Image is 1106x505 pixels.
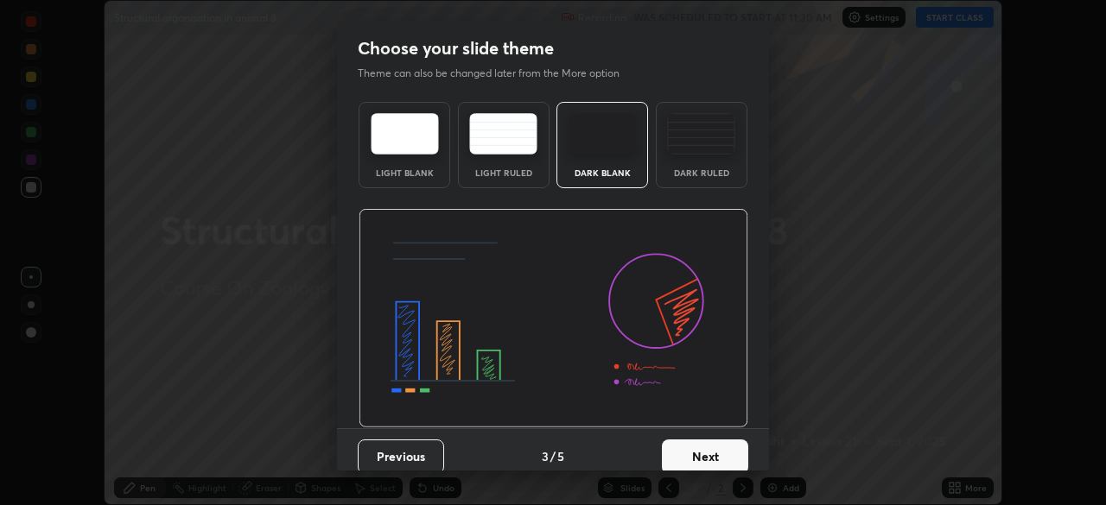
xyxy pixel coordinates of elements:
button: Previous [358,439,444,474]
button: Next [662,439,748,474]
h2: Choose your slide theme [358,37,554,60]
h4: 3 [542,447,549,465]
h4: / [550,447,556,465]
div: Dark Ruled [667,168,736,177]
div: Light Ruled [469,168,538,177]
img: darkThemeBanner.d06ce4a2.svg [359,209,748,428]
h4: 5 [557,447,564,465]
div: Dark Blank [568,168,637,177]
img: darkRuledTheme.de295e13.svg [667,113,735,155]
img: darkTheme.f0cc69e5.svg [569,113,637,155]
img: lightTheme.e5ed3b09.svg [371,113,439,155]
img: lightRuledTheme.5fabf969.svg [469,113,537,155]
p: Theme can also be changed later from the More option [358,66,638,81]
div: Light Blank [370,168,439,177]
